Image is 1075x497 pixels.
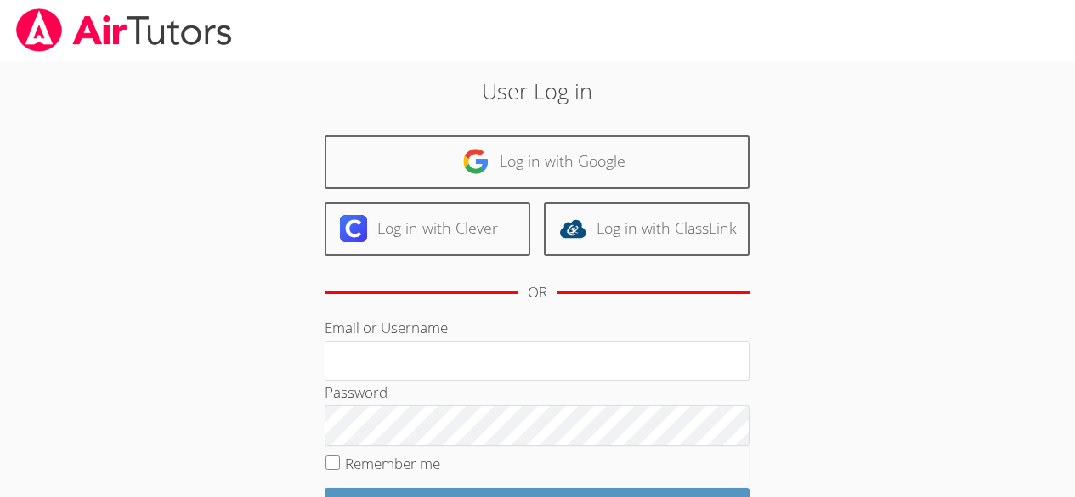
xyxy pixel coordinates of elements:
[247,75,828,107] h2: User Log in
[340,215,367,242] img: clever-logo-6eab21bc6e7a338710f1a6ff85c0baf02591cd810cc4098c63d3a4b26e2feb20.svg
[325,318,448,337] label: Email or Username
[528,280,547,305] div: OR
[325,135,750,189] a: Log in with Google
[462,148,489,175] img: google-logo-50288ca7cdecda66e5e0955fdab243c47b7ad437acaf1139b6f446037453330a.svg
[544,202,750,256] a: Log in with ClassLink
[325,382,388,402] label: Password
[325,202,530,256] a: Log in with Clever
[345,454,440,473] label: Remember me
[14,8,234,52] img: airtutors_banner-c4298cdbf04f3fff15de1276eac7730deb9818008684d7c2e4769d2f7ddbe033.png
[559,215,586,242] img: classlink-logo-d6bb404cc1216ec64c9a2012d9dc4662098be43eaf13dc465df04b49fa7ab582.svg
